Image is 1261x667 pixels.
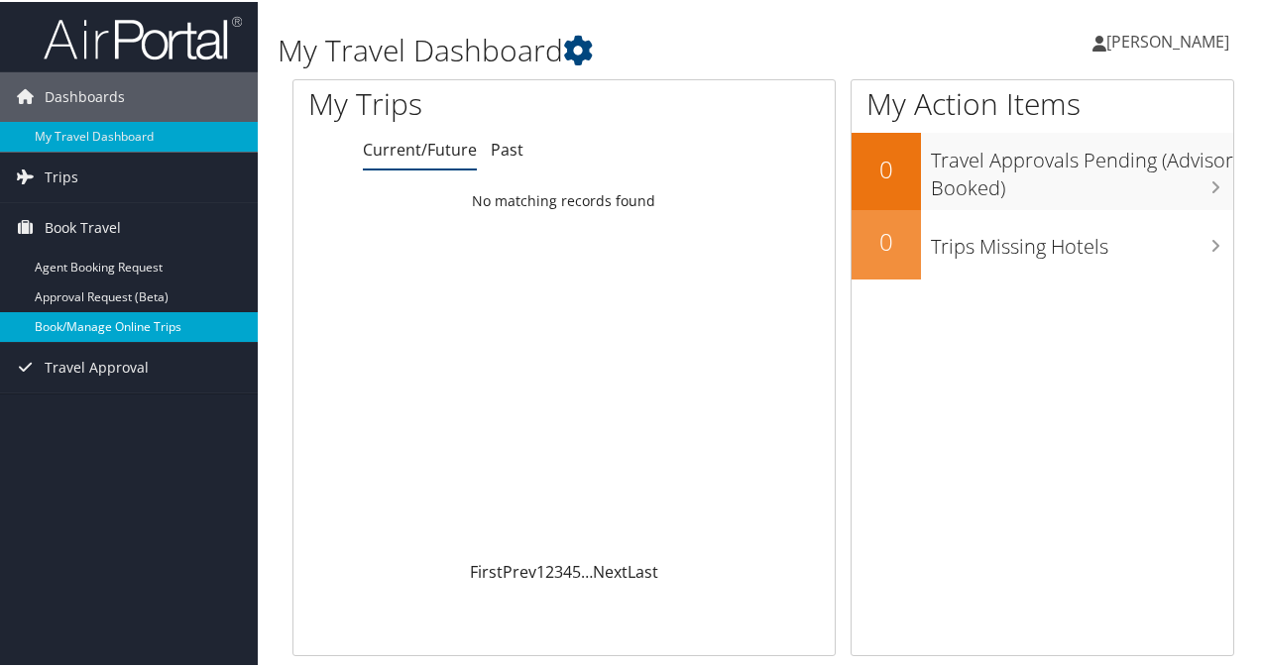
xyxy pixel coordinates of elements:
a: [PERSON_NAME] [1092,10,1249,69]
a: 5 [572,559,581,581]
a: Past [491,137,523,159]
span: Dashboards [45,70,125,120]
a: Current/Future [363,137,477,159]
h2: 0 [852,223,921,257]
h3: Travel Approvals Pending (Advisor Booked) [931,135,1233,200]
a: Prev [503,559,536,581]
span: Book Travel [45,201,121,251]
a: Last [628,559,658,581]
a: Next [593,559,628,581]
h1: My Travel Dashboard [278,28,925,69]
img: airportal-logo.png [44,13,242,59]
span: [PERSON_NAME] [1106,29,1229,51]
h2: 0 [852,151,921,184]
a: 0Travel Approvals Pending (Advisor Booked) [852,131,1233,207]
a: 1 [536,559,545,581]
h1: My Trips [308,81,594,123]
a: 0Trips Missing Hotels [852,208,1233,278]
span: Travel Approval [45,341,149,390]
h1: My Action Items [852,81,1233,123]
span: … [581,559,593,581]
span: Trips [45,151,78,200]
td: No matching records found [293,181,835,217]
h3: Trips Missing Hotels [931,221,1233,259]
a: 4 [563,559,572,581]
a: First [470,559,503,581]
a: 3 [554,559,563,581]
a: 2 [545,559,554,581]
